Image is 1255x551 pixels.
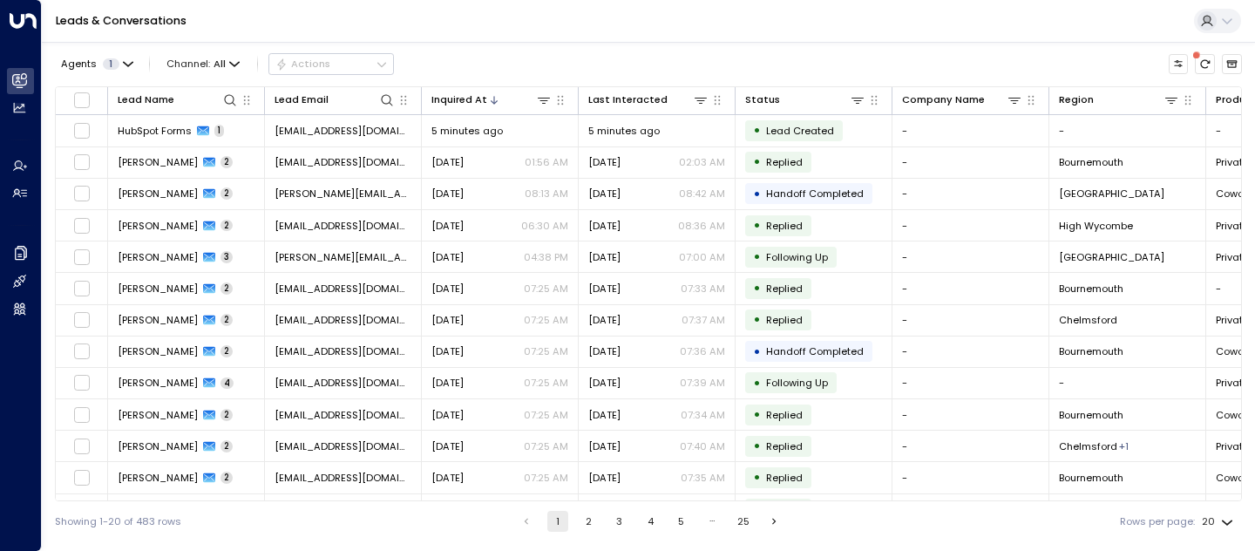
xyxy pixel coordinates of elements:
a: Leads & Conversations [56,13,187,28]
span: Sep 15, 2025 [431,250,464,264]
span: Toggle select row [73,185,91,202]
span: Replied [766,471,803,485]
p: 08:13 AM [525,187,568,201]
span: Sep 15, 2025 [431,439,464,453]
td: - [892,494,1049,525]
div: Last Interacted [588,92,668,108]
span: Yesterday [588,155,621,169]
span: All [214,58,226,70]
p: 07:39 AM [680,376,725,390]
span: Sep 16, 2025 [431,219,464,233]
div: Showing 1-20 of 483 rows [55,514,181,529]
button: page 1 [547,511,568,532]
td: - [892,368,1049,398]
p: 07:34 AM [681,408,725,422]
span: rayan.habbab@gmail.com [275,376,411,390]
span: 2 [220,472,233,484]
span: Twickenham [1059,250,1164,264]
span: Following Up [766,376,828,390]
span: 2 [220,440,233,452]
div: Button group with a nested menu [268,53,394,74]
button: Customize [1169,54,1189,74]
div: Actions [275,58,330,70]
span: Sep 15, 2025 [588,313,621,327]
span: Sep 16, 2025 [588,187,621,201]
span: Following Up [766,250,828,264]
button: Go to page 4 [640,511,661,532]
div: Company Name [902,92,985,108]
span: There are new threads available. Refresh the grid to view the latest updates. [1195,54,1215,74]
div: • [753,498,761,521]
div: … [702,511,722,532]
span: Yesterday [431,155,464,169]
span: Bournemouth [1059,408,1123,422]
span: Replied [766,408,803,422]
span: Yesterday [588,250,621,264]
span: 2 [220,282,233,295]
span: Sep 15, 2025 [431,408,464,422]
span: Toggle select row [73,122,91,139]
td: - [892,241,1049,272]
span: 1 [103,58,119,70]
span: Replied [766,282,803,296]
span: Bournemouth [1059,344,1123,358]
td: - [892,147,1049,178]
span: karagarcia2017@yahoo.com [275,408,411,422]
span: 5 minutes ago [588,124,660,138]
button: Go to next page [764,511,785,532]
div: • [753,276,761,300]
p: 07:35 AM [681,471,725,485]
div: 20 [1202,511,1237,533]
span: Michael Thorpe [118,219,198,233]
span: Toggle select row [73,438,91,455]
span: Toggle select row [73,343,91,360]
div: • [753,434,761,458]
div: Status [745,92,865,108]
p: 07:25 AM [524,313,568,327]
span: Rayan Habbab [118,376,198,390]
td: - [892,115,1049,146]
div: • [753,371,761,395]
span: Sep 15, 2025 [431,471,464,485]
span: Toggle select row [73,469,91,486]
span: Agents [61,59,97,69]
span: Toggle select row [73,374,91,391]
span: Sep 15, 2025 [588,344,621,358]
span: Replied [766,219,803,233]
div: Inquired At [431,92,552,108]
span: karagarcia2017@yahoo.com [275,439,411,453]
span: Sep 15, 2025 [431,376,464,390]
td: - [892,273,1049,303]
span: 5 minutes ago [431,124,503,138]
span: Sep 15, 2025 [431,282,464,296]
td: - [892,462,1049,493]
p: 06:30 AM [521,219,568,233]
p: 07:25 AM [524,376,568,390]
span: karagarcia2017@yahoo.com [275,471,411,485]
span: 2 [220,187,233,200]
p: 08:42 AM [679,187,725,201]
span: Sep 15, 2025 [588,471,621,485]
span: noreply@notifications.hubspot.com [275,124,411,138]
p: 07:25 AM [524,282,568,296]
p: 08:36 AM [678,219,725,233]
div: • [753,182,761,206]
span: 2 [220,314,233,326]
span: 2 [220,345,233,357]
span: Kara Futcher-Garcia [118,439,198,453]
div: • [753,466,761,489]
td: - [892,337,1049,367]
span: Yesterday [588,376,621,390]
span: sean.barrett@fineandcountry.com [275,250,411,264]
span: 1 [214,125,224,137]
button: Archived Leads [1222,54,1242,74]
span: Bournemouth [1059,155,1123,169]
div: • [753,340,761,364]
td: - [1049,368,1206,398]
div: Last Interacted [588,92,709,108]
span: karagarcia2017@yahoo.com [275,282,411,296]
button: Go to page 3 [609,511,630,532]
span: Kara Futcher-Garcia [118,408,198,422]
p: 01:56 AM [525,155,568,169]
button: Channel:All [161,54,246,73]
